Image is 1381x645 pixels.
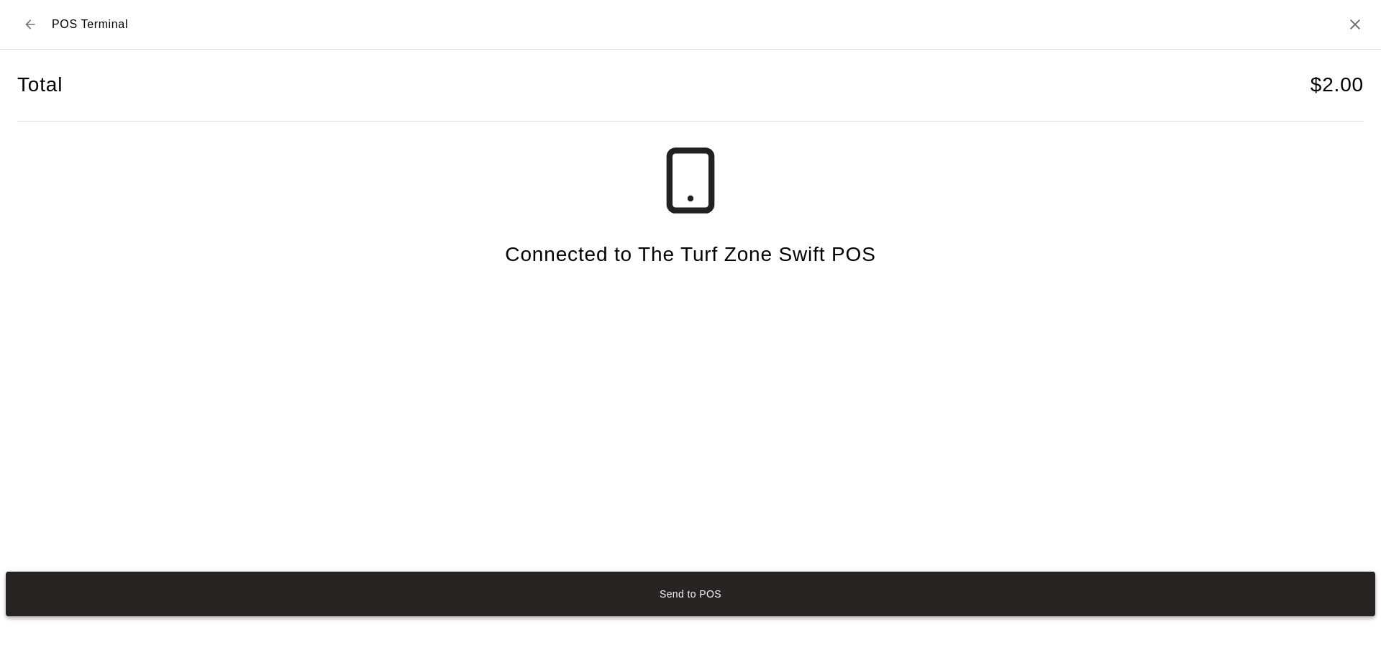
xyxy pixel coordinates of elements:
h4: Total [17,73,63,98]
button: Back to checkout [17,12,43,37]
div: POS Terminal [17,12,128,37]
h4: $ 2.00 [1311,73,1364,98]
button: Close [1346,16,1364,33]
h4: Connected to The Turf Zone Swift POS [505,242,875,267]
button: Send to POS [6,572,1375,617]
